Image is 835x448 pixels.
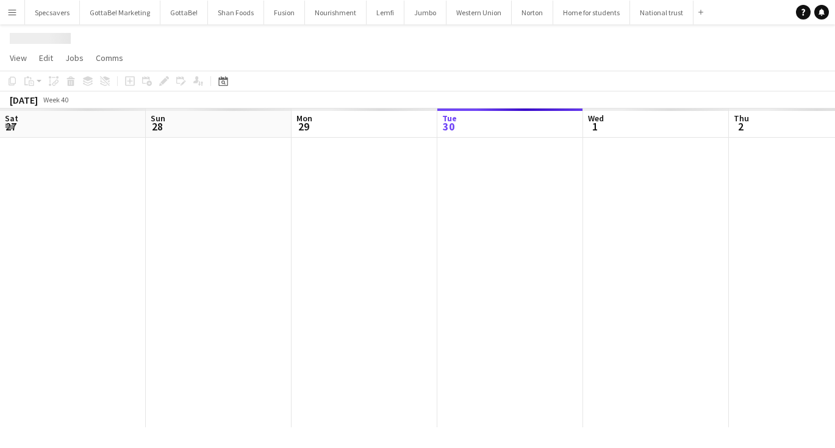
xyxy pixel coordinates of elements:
[732,119,749,133] span: 2
[367,1,404,24] button: Lemfi
[264,1,305,24] button: Fusion
[296,113,312,124] span: Mon
[446,1,512,24] button: Western Union
[404,1,446,24] button: Jumbo
[442,113,457,124] span: Tue
[208,1,264,24] button: Shan Foods
[440,119,457,133] span: 30
[5,113,18,124] span: Sat
[10,94,38,106] div: [DATE]
[34,50,58,66] a: Edit
[91,50,128,66] a: Comms
[80,1,160,24] button: GottaBe! Marketing
[588,113,604,124] span: Wed
[60,50,88,66] a: Jobs
[25,1,80,24] button: Specsavers
[734,113,749,124] span: Thu
[151,113,165,124] span: Sun
[305,1,367,24] button: Nourishment
[160,1,208,24] button: GottaBe!
[40,95,71,104] span: Week 40
[3,119,18,133] span: 27
[10,52,27,63] span: View
[630,1,693,24] button: National trust
[96,52,123,63] span: Comms
[5,50,32,66] a: View
[553,1,630,24] button: Home for students
[39,52,53,63] span: Edit
[512,1,553,24] button: Norton
[295,119,312,133] span: 29
[65,52,84,63] span: Jobs
[149,119,165,133] span: 28
[586,119,604,133] span: 1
